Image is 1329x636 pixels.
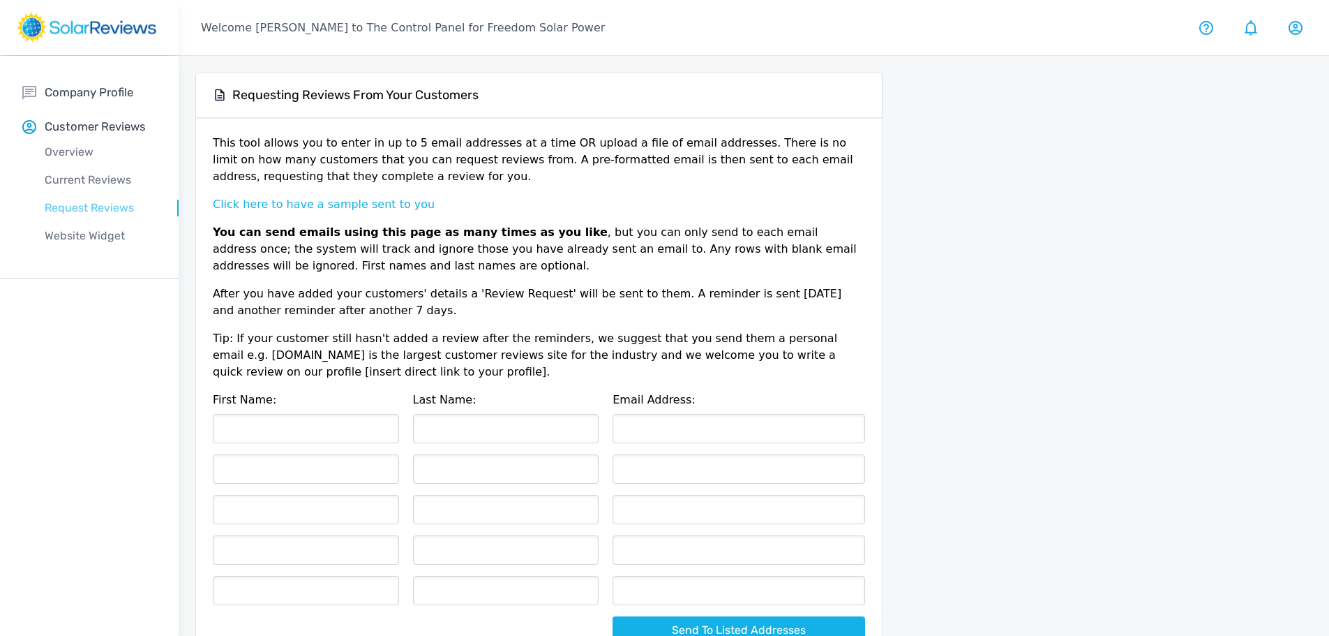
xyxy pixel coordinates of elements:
p: Company Profile [45,84,133,101]
p: After you have added your customers' details a 'Review Request' will be sent to them. A reminder ... [213,286,865,330]
input: Email Address: [613,535,865,565]
p: , but you can only send to each email address once; the system will track and ignore those you ha... [213,224,865,286]
a: Overview [22,138,179,166]
p: Website Widget [22,228,179,244]
h5: Requesting Reviews From Your Customers [232,87,479,103]
input: Last Name [413,535,599,565]
input: Last Name [413,495,599,524]
a: Current Reviews [22,166,179,194]
input: First name [213,535,399,565]
input: First name [213,576,399,605]
input: First name [213,414,399,443]
strong: You can send emails using this page as many times as you like [213,225,608,239]
input: Last Name [413,454,599,484]
p: Email Address: [613,392,865,414]
a: Website Widget [22,222,179,250]
p: Welcome [PERSON_NAME] to The Control Panel for Freedom Solar Power [201,20,605,36]
input: Last Name [413,576,599,605]
p: Current Reviews [22,172,179,188]
input: Email Address: [613,495,865,524]
p: Last Name: [413,392,599,414]
input: First name [213,454,399,484]
input: Email Address: [613,576,865,605]
button: Click here to have a sample sent to you [213,196,435,213]
p: Tip: If your customer still hasn't added a review after the reminders, we suggest that you send t... [213,330,865,380]
input: Email Address: [613,414,865,443]
p: This tool allows you to enter in up to 5 email addresses at a time OR upload a file of email addr... [213,135,865,196]
a: Request Reviews [22,194,179,222]
p: First Name: [213,392,399,414]
p: Request Reviews [22,200,179,216]
p: Overview [22,144,179,161]
input: Email Address: [613,454,865,484]
input: Last Name [413,414,599,443]
p: Customer Reviews [45,118,146,135]
input: First name [213,495,399,524]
